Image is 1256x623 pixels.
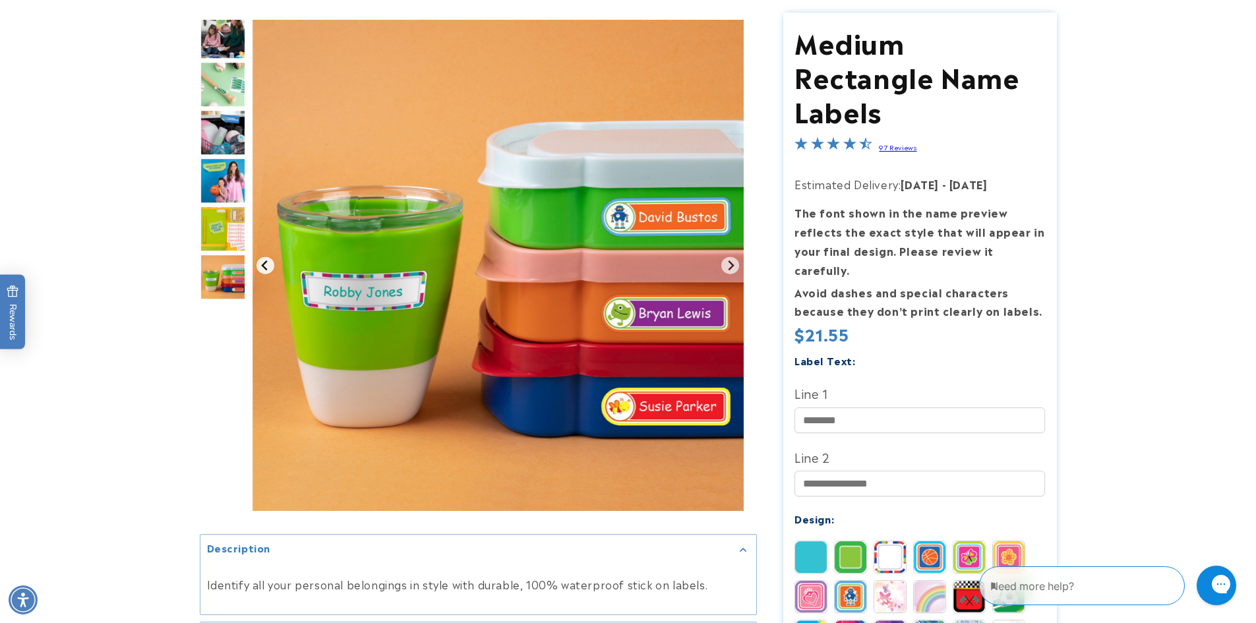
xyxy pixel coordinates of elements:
label: Label Text: [794,353,856,368]
img: Basketball [914,541,945,573]
img: Medium rectangle name labels applied to Tupperware food storage containers tupperware [253,20,744,511]
label: Design: [794,511,834,526]
strong: The font shown in the name preview reflects the exact style that will appear in your final design... [794,204,1044,277]
span: $21.55 [794,322,849,345]
img: Race Car [953,581,985,612]
button: Go to first slide [721,256,739,274]
h2: Description [207,541,271,554]
strong: [DATE] [949,176,988,192]
strong: Avoid dashes and special characters because they don’t print clearly on labels. [794,284,1042,319]
strong: [DATE] [901,176,939,192]
div: Go to slide 4 [200,61,246,107]
img: Butterfly [953,541,985,573]
img: Medium Rectangle Name Labels - Label Land [200,13,246,59]
a: 97 Reviews - open in a new tab [879,142,916,152]
img: Solid [795,541,827,573]
img: Abstract Butterfly [874,581,906,612]
label: Line 2 [794,446,1045,467]
div: Go to slide 5 [200,109,246,156]
img: Robot [835,581,866,612]
div: Go to slide 8 [200,254,246,300]
div: Accessibility Menu [9,585,38,614]
iframe: Gorgias Floating Chat [979,561,1243,610]
p: Estimated Delivery: [794,175,1045,194]
h1: Medium Rectangle Name Labels [794,24,1045,127]
span: 4.7-star overall rating [794,138,872,154]
div: Go to slide 3 [200,13,246,59]
img: Stripes [874,541,906,573]
p: Identify all your personal belongings in style with durable, 100% waterproof stick on labels. [207,575,750,594]
label: Line 1 [794,382,1045,403]
strong: - [942,176,947,192]
button: Previous slide [256,256,274,274]
img: Princess [795,581,827,612]
img: Rainbow [914,581,945,612]
img: Border [835,541,866,573]
span: Rewards [7,285,19,340]
div: Go to slide 6 [200,158,246,204]
div: Go to slide 7 [200,206,246,252]
img: Medium Rectangle Name Labels - Label Land [200,61,246,107]
img: Flower [993,541,1025,573]
summary: Description [200,535,756,564]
